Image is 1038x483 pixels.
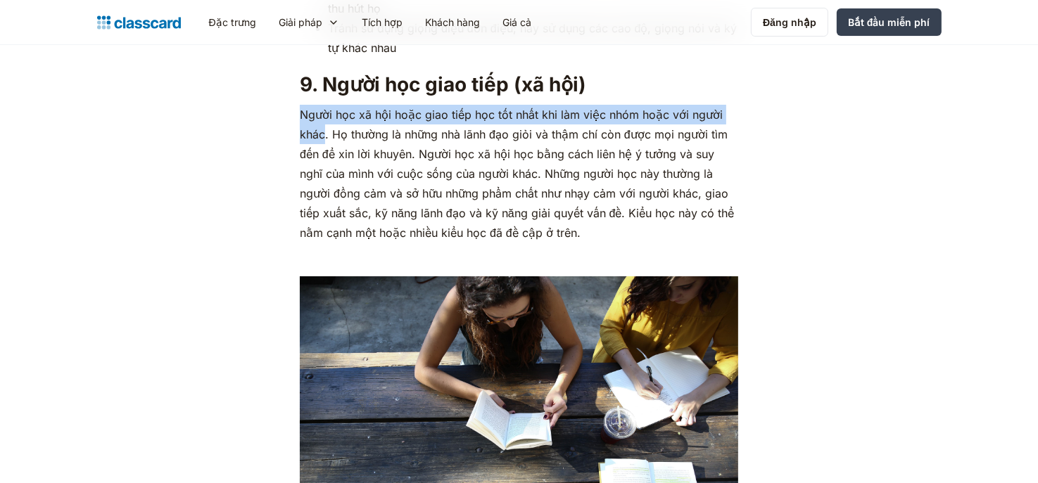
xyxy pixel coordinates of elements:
font: Bắt đầu miễn phí [848,16,930,28]
font: Giải pháp [279,16,322,28]
font: Người học xã hội hoặc giao tiếp học tốt nhất khi làm việc nhóm hoặc với người khác. Họ thường là ... [300,108,735,240]
a: Giá cả [491,6,543,38]
font: Giá cả [502,16,531,28]
font: 9. Người học giao tiếp (xã hội) [300,72,586,96]
a: Khách hàng [414,6,491,38]
font: Đăng nhập [763,16,816,28]
font: Đặc trưng [209,16,256,28]
font: Tích hợp [362,16,403,28]
a: Bắt đầu miễn phí [837,8,942,36]
a: Đặc trưng [198,6,267,38]
a: Đăng nhập [751,8,828,37]
a: trang chủ [97,13,181,32]
div: Giải pháp [267,6,350,38]
a: Tích hợp [350,6,414,38]
font: Khách hàng [425,16,480,28]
